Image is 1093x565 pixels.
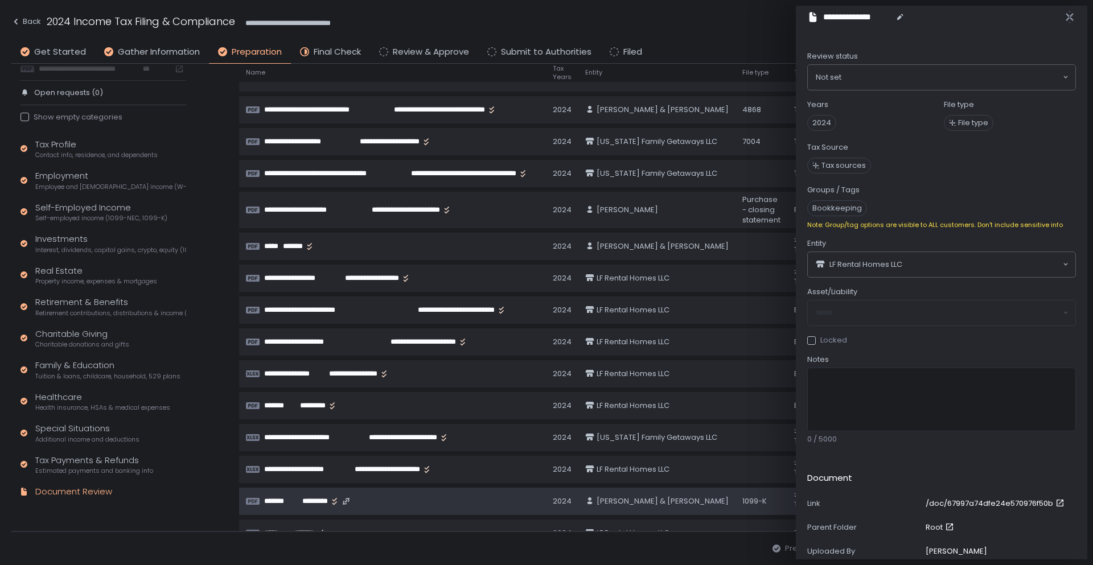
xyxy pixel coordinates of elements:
span: Open requests (0) [34,88,103,98]
div: Note: Group/tag options are visible to ALL customers. Don't include sensitive info [807,221,1076,229]
a: Root [926,522,956,533]
label: Groups / Tags [807,185,860,195]
span: Employee and [DEMOGRAPHIC_DATA] income (W-2s) [35,183,186,191]
div: Self-Employed Income [35,201,167,223]
span: Tag [794,244,808,255]
h1: 2024 Income Tax Filing & Compliance [47,14,235,29]
span: Preparation has been completed on [DATE] [785,543,948,554]
span: Interest, dividends, capital gains, crypto, equity (1099s, K-1s) [35,246,186,254]
label: File type [944,100,974,110]
div: Tax Profile [35,138,158,160]
div: Search for option [808,65,1075,90]
div: Tax Payments & Refunds [35,454,153,476]
span: Retirement contributions, distributions & income (1099-R, 5498) [35,309,186,317]
span: Self-employed income (1099-NEC, 1099-K) [35,214,167,222]
span: Preparation [232,46,282,59]
div: Link [807,498,921,509]
span: LF Rental Homes LLC [597,401,669,411]
span: Contact info, residence, and dependents [35,151,158,159]
span: Tuition & loans, childcare, household, 529 plans [35,372,180,381]
div: Special Situations [35,422,139,444]
label: Years [807,100,828,110]
span: Additional income and deductions [35,435,139,444]
span: Get Started [34,46,86,59]
span: Entity [807,238,826,249]
span: LF Rental Homes LLC [597,337,669,347]
span: Filed [623,46,642,59]
span: Tag [794,499,808,510]
span: LF Rental Homes LLC [829,259,902,270]
span: Entity [585,68,602,77]
span: LF Rental Homes LLC [597,369,669,379]
span: [PERSON_NAME] & [PERSON_NAME] [597,496,729,506]
span: Estimated payments and banking info [35,467,153,475]
span: Bookkeeping [807,200,867,216]
label: Tax Source [807,142,848,152]
div: Employment [35,170,186,191]
div: Healthcare [35,391,170,413]
span: Tax Years [553,64,572,81]
span: Not set [816,72,841,83]
span: Tag [794,68,807,77]
span: Review & Approve [393,46,469,59]
div: Charitable Giving [35,328,129,349]
span: LF Rental Homes LLC [597,528,669,538]
div: Back [11,15,41,28]
span: [PERSON_NAME] & [PERSON_NAME] [597,105,729,115]
h2: Document [807,472,852,485]
span: 2024 [807,115,836,131]
span: [PERSON_NAME] [597,205,658,215]
div: Last year's filed returns [20,50,186,73]
span: [US_STATE] Family Getaways LLC [597,168,717,179]
span: File type [958,118,988,128]
span: LF Rental Homes LLC [597,305,669,315]
input: Search for option [902,259,1062,270]
span: Tag [794,276,808,287]
span: Name [246,68,265,77]
a: /doc/67997a74dfe24e570976f50b [926,498,1067,509]
button: Back [11,14,41,32]
span: Gather Information [118,46,200,59]
span: LF Rental Homes LLC [597,464,669,475]
span: Tag [794,467,808,478]
input: Search for option [841,72,1062,83]
span: [PERSON_NAME] & [PERSON_NAME] [597,241,729,251]
span: [US_STATE] Family Getaways LLC [597,137,717,147]
span: Tax sources [821,160,866,171]
span: File type [742,68,769,77]
span: Submit to Authorities [501,46,591,59]
span: Tag [794,435,808,446]
span: Final Check [314,46,361,59]
span: Charitable donations and gifts [35,340,129,349]
div: Document Review [35,485,112,498]
span: Property income, expenses & mortgages [35,277,157,286]
div: Investments [35,233,186,254]
span: Review status [807,51,858,61]
div: Parent Folder [807,522,921,533]
div: Family & Education [35,359,180,381]
span: Health insurance, HSAs & medical expenses [35,403,170,412]
div: Search for option [808,252,1075,277]
div: [PERSON_NAME] [926,546,987,556]
span: Notes [807,354,829,365]
span: Asset/Liability [807,287,857,297]
div: Real Estate [35,265,157,286]
div: Retirement & Benefits [35,296,186,317]
span: LF Rental Homes LLC [597,273,669,283]
div: 0 / 5000 [807,434,1076,444]
span: [US_STATE] Family Getaways LLC [597,432,717,443]
div: Uploaded By [807,546,921,556]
